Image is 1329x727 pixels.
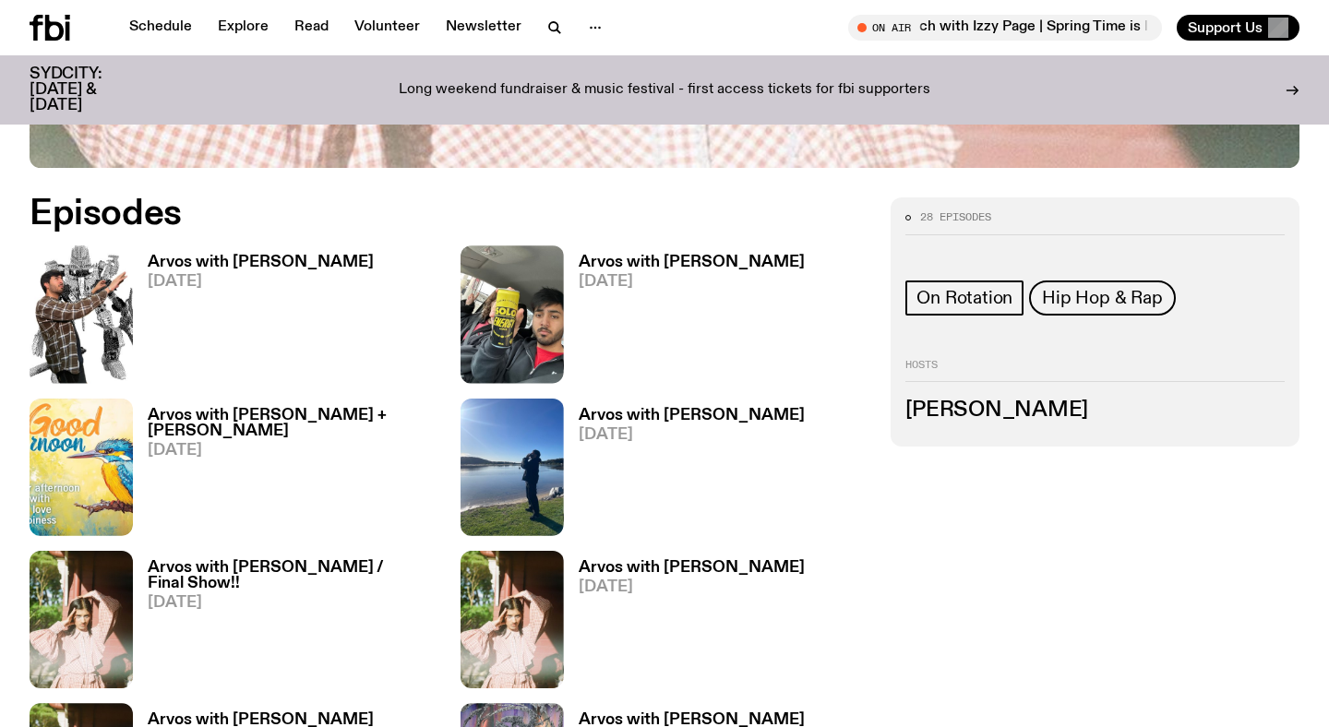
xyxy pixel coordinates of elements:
span: On Rotation [916,288,1012,308]
span: [DATE] [579,274,805,290]
h3: Arvos with [PERSON_NAME] [579,408,805,423]
button: Support Us [1177,15,1299,41]
span: [DATE] [148,443,438,459]
span: [DATE] [579,427,805,443]
p: Long weekend fundraiser & music festival - first access tickets for fbi supporters [399,82,930,99]
a: Arvos with [PERSON_NAME][DATE] [133,255,374,383]
img: Maleeka stands outside on a balcony. She is looking at the camera with a serious expression, and ... [30,551,133,688]
h3: Arvos with [PERSON_NAME] / Final Show!! [148,560,438,591]
img: Maleeka stands outside on a balcony. She is looking at the camera with a serious expression, and ... [461,551,564,688]
a: On Rotation [905,280,1024,316]
span: [DATE] [148,595,438,611]
a: Explore [207,15,280,41]
a: Arvos with [PERSON_NAME] / Final Show!![DATE] [133,560,438,688]
h3: [PERSON_NAME] [905,400,1285,421]
a: Newsletter [435,15,533,41]
h2: Episodes [30,197,868,231]
h2: Hosts [905,360,1285,382]
a: Arvos with [PERSON_NAME][DATE] [564,408,805,536]
span: [DATE] [148,274,374,290]
button: On AirLunch with Izzy Page | Spring Time is HERE! [848,15,1162,41]
span: [DATE] [579,579,805,595]
a: Schedule [118,15,203,41]
a: Read [283,15,340,41]
h3: Arvos with [PERSON_NAME] [148,255,374,270]
a: Arvos with [PERSON_NAME] + [PERSON_NAME][DATE] [133,408,438,536]
h3: SYDCITY: [DATE] & [DATE] [30,66,148,113]
span: 28 episodes [920,212,991,222]
h3: Arvos with [PERSON_NAME] + [PERSON_NAME] [148,408,438,439]
a: Volunteer [343,15,431,41]
a: Arvos with [PERSON_NAME][DATE] [564,560,805,688]
span: Support Us [1188,19,1263,36]
h3: Arvos with [PERSON_NAME] [579,255,805,270]
a: Arvos with [PERSON_NAME][DATE] [564,255,805,383]
h3: Arvos with [PERSON_NAME] [579,560,805,576]
span: Hip Hop & Rap [1042,288,1162,308]
a: Hip Hop & Rap [1029,280,1175,316]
